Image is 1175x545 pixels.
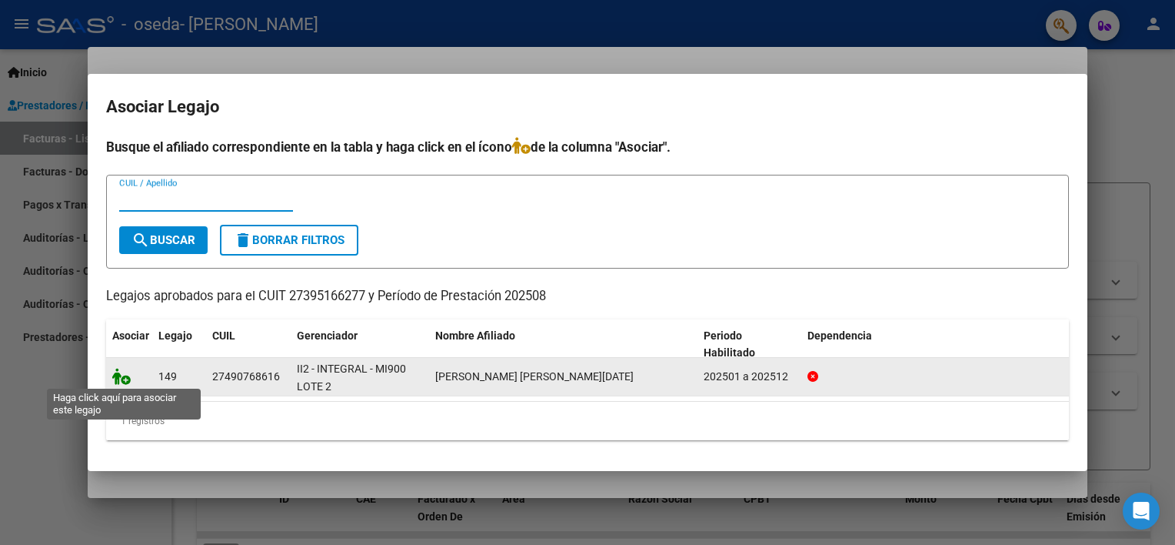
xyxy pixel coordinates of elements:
[291,319,429,370] datatable-header-cell: Gerenciador
[697,319,801,370] datatable-header-cell: Periodo Habilitado
[106,287,1069,306] p: Legajos aprobados para el CUIT 27395166277 y Período de Prestación 202508
[152,319,206,370] datatable-header-cell: Legajo
[234,231,252,249] mat-icon: delete
[106,137,1069,157] h4: Busque el afiliado correspondiente en la tabla y haga click en el ícono de la columna "Asociar".
[106,319,152,370] datatable-header-cell: Asociar
[212,368,280,386] div: 27490768616
[131,233,195,247] span: Buscar
[206,319,291,370] datatable-header-cell: CUIL
[429,319,697,370] datatable-header-cell: Nombre Afiliado
[106,92,1069,122] h2: Asociar Legajo
[131,231,150,249] mat-icon: search
[704,329,755,359] span: Periodo Habilitado
[234,233,345,247] span: Borrar Filtros
[220,225,358,256] button: Borrar Filtros
[297,363,406,393] span: II2 - INTEGRAL - MI900 LOTE 2
[106,402,1069,440] div: 1 registros
[807,329,872,342] span: Dependencia
[112,329,149,342] span: Asociar
[158,329,192,342] span: Legajo
[158,370,177,383] span: 149
[435,370,634,383] span: RADDI JULIANA LUCIA
[801,319,1070,370] datatable-header-cell: Dependencia
[297,329,358,342] span: Gerenciador
[704,368,795,386] div: 202501 a 202512
[1123,493,1160,530] div: Open Intercom Messenger
[212,329,235,342] span: CUIL
[435,329,515,342] span: Nombre Afiliado
[119,226,208,254] button: Buscar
